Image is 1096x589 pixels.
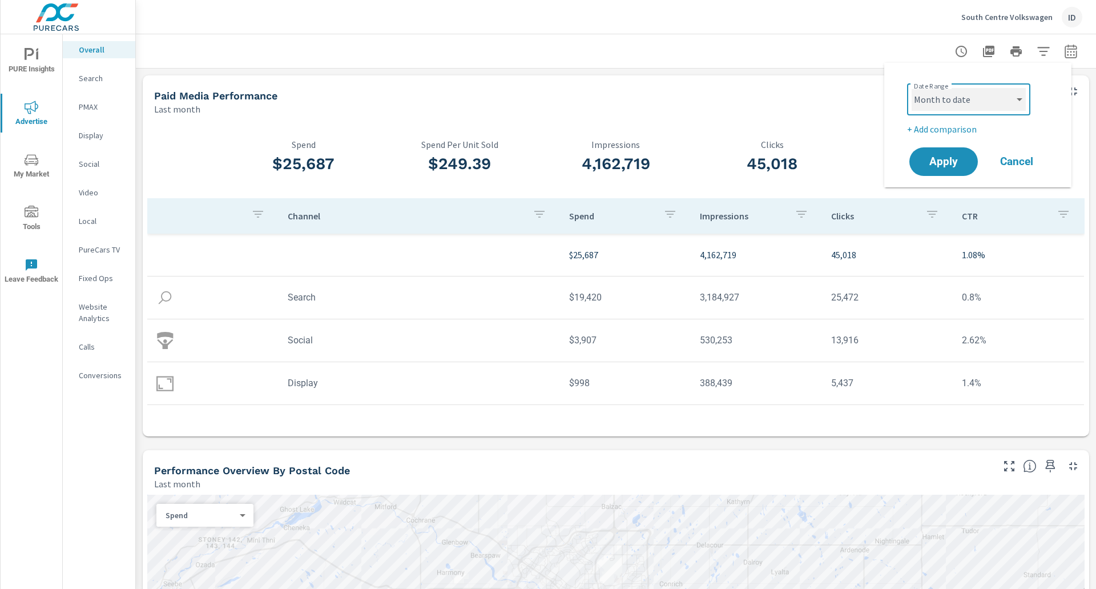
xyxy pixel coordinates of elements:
div: Spend [156,510,244,521]
div: Website Analytics [63,298,135,327]
div: ID [1062,7,1082,27]
div: Conversions [63,367,135,384]
td: 388,439 [691,368,822,398]
p: Spend Per Unit Sold [382,139,538,150]
p: CTR [851,139,1007,150]
p: Display [79,130,126,141]
p: Spend [225,139,382,150]
button: Minimize Widget [1064,457,1082,475]
p: 1.08% [962,248,1075,262]
p: 45,018 [831,248,944,262]
p: Clicks [831,210,917,222]
button: Select Date Range [1059,40,1082,63]
span: Save this to your personalized report [1041,457,1059,475]
span: PURE Insights [4,48,59,76]
div: Search [63,70,135,87]
button: Minimize Widget [1064,82,1082,101]
div: PMAX [63,98,135,115]
span: My Market [4,153,59,181]
td: 3,184,927 [691,283,822,312]
h3: 4,162,719 [538,154,694,174]
button: Apply Filters [1032,40,1055,63]
button: Cancel [982,147,1051,176]
button: Make Fullscreen [1000,457,1018,475]
h5: Paid Media Performance [154,90,277,102]
p: $25,687 [569,248,682,262]
td: 25,472 [822,283,953,312]
button: Apply [909,147,978,176]
div: Local [63,213,135,230]
td: $19,420 [560,283,691,312]
td: $861 [560,411,691,440]
td: Display [279,368,560,398]
div: Overall [63,41,135,58]
h3: $249.39 [382,154,538,174]
div: PureCars TV [63,241,135,258]
div: Display [63,127,135,144]
p: 4,162,719 [700,248,813,262]
p: Clicks [694,139,851,150]
img: icon-search.svg [156,289,174,306]
span: Apply [921,157,966,167]
td: 5,437 [822,368,953,398]
p: Last month [154,477,200,491]
h3: $25,687 [225,154,382,174]
button: "Export Report to PDF" [977,40,1000,63]
div: Social [63,155,135,173]
span: Understand performance data by postal code. Individual postal codes can be selected and expanded ... [1023,459,1037,473]
div: Video [63,184,135,201]
p: Overall [79,44,126,55]
span: Cancel [994,157,1039,167]
span: Tools [4,206,59,234]
img: icon-display.svg [156,375,174,392]
p: Search [79,73,126,84]
td: 0.8% [953,283,1084,312]
p: Channel [288,210,523,222]
td: Social [279,326,560,355]
td: 530,253 [691,326,822,355]
td: 13,916 [822,326,953,355]
p: South Centre Volkswagen [961,12,1053,22]
p: Video [79,187,126,198]
p: Conversions [79,370,126,381]
p: + Add comparison [907,122,1053,136]
td: 1 [822,411,953,440]
p: Fixed Ops [79,273,126,284]
p: PureCars TV [79,244,126,255]
h3: 45,018 [694,154,851,174]
td: Search [279,283,560,312]
span: Advertise [4,101,59,129]
img: icon-social.svg [156,332,174,349]
td: 2.62% [953,326,1084,355]
div: nav menu [1,34,62,297]
p: Last month [154,102,200,116]
td: 0% [953,411,1084,440]
p: Impressions [538,139,694,150]
td: 1.4% [953,368,1084,398]
h5: Performance Overview By Postal Code [154,464,350,476]
td: 27,269 [691,411,822,440]
td: $998 [560,368,691,398]
p: Website Analytics [79,301,126,324]
td: ConnectedTv [279,411,560,440]
p: Calls [79,341,126,352]
div: Calls [63,338,135,355]
p: CTR [962,210,1047,222]
p: PMAX [79,101,126,113]
p: Social [79,158,126,170]
p: Local [79,215,126,227]
h3: 1.08% [851,154,1007,174]
button: Print Report [1005,40,1027,63]
p: Spend [569,210,655,222]
div: Fixed Ops [63,270,135,287]
span: Leave Feedback [4,258,59,286]
td: $3,907 [560,326,691,355]
p: Spend [166,510,235,520]
p: Impressions [700,210,785,222]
